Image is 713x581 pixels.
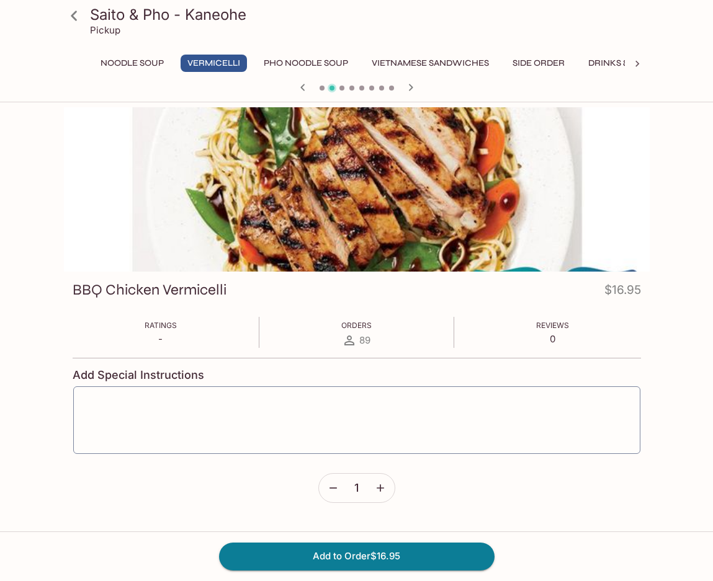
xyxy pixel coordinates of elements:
span: 89 [359,334,370,346]
button: Add to Order$16.95 [219,543,495,570]
p: - [145,333,177,345]
button: Noodle Soup [94,55,171,72]
span: 1 [354,481,359,495]
h4: $16.95 [604,280,641,304]
span: Reviews [536,321,569,330]
button: Drinks & Desserts [581,55,681,72]
h4: Add Special Instructions [73,368,641,382]
button: Vermicelli [181,55,247,72]
h3: Saito & Pho - Kaneohe [90,5,645,24]
span: Ratings [145,321,177,330]
button: Pho Noodle Soup [257,55,355,72]
button: Vietnamese Sandwiches [365,55,496,72]
button: Side Order [506,55,572,72]
div: BBQ Chicken Vermicelli [64,107,650,272]
h3: BBQ Chicken Vermicelli [73,280,226,299]
p: Pickup [90,24,120,36]
span: Orders [341,321,372,330]
p: 0 [536,333,569,345]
